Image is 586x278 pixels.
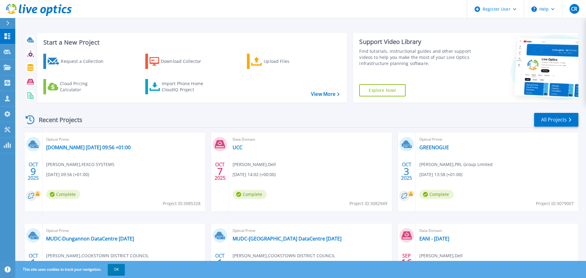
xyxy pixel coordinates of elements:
[61,55,110,67] div: Request a Collection
[264,55,313,67] div: Upload Files
[311,91,339,97] a: View More
[217,169,223,174] span: 7
[359,84,406,96] a: Explore Now!
[46,136,201,143] span: Optical Prime
[536,200,574,207] span: Project ID: 3079007
[161,55,210,67] div: Download Collector
[60,81,109,93] div: Cloud Pricing Calculator
[43,39,339,46] h3: Start a New Project
[233,252,335,259] span: [PERSON_NAME] , COOKSTOWN DISTRICT COUNCIL
[233,190,267,199] span: Complete
[534,113,578,127] a: All Projects
[27,160,39,182] div: OCT 2025
[163,200,201,207] span: Project ID: 3085328
[31,260,36,265] span: 1
[359,48,474,67] div: Find tutorials, instructional guides and other support videos to help you make the most of your L...
[419,227,575,234] span: Data Domain
[43,79,111,94] a: Cloud Pricing Calculator
[233,136,388,143] span: Data Domain
[27,251,39,274] div: OCT 2025
[401,251,412,274] div: SEP 2025
[46,190,80,199] span: Complete
[162,81,209,93] div: Import Phone Home CloudIQ Project
[419,252,463,259] span: [PERSON_NAME] , Dell
[401,260,412,265] span: 16
[233,227,388,234] span: Optical Prime
[233,144,242,150] a: UCC
[43,54,111,69] a: Request a Collection
[401,160,412,182] div: OCT 2025
[46,171,89,178] span: [DATE] 09:56 (+01:00)
[145,54,213,69] a: Download Collector
[233,161,276,168] span: [PERSON_NAME] , Dell
[31,169,36,174] span: 9
[247,54,315,69] a: Upload Files
[419,236,449,242] a: EANI - [DATE]
[214,251,226,274] div: OCT 2025
[419,136,575,143] span: Optical Prime
[46,236,134,242] a: MUDC-Dungannon DataCentre [DATE]
[214,160,226,182] div: OCT 2025
[233,236,342,242] a: MUDC-[GEOGRAPHIC_DATA] DataCentre [DATE]
[46,252,149,259] span: [PERSON_NAME] , COOKSTOWN DISTRICT COUNCIL
[233,171,276,178] span: [DATE] 14:02 (+00:00)
[17,264,125,275] span: This site uses cookies to track your navigation.
[108,264,125,275] button: OK
[419,171,462,178] span: [DATE] 13:58 (+01:00)
[217,260,223,265] span: 1
[46,227,201,234] span: Optical Prime
[46,161,114,168] span: [PERSON_NAME] , FEXCO SYSTEMS
[419,161,493,168] span: [PERSON_NAME] , PRL Group Limited
[419,144,449,150] a: GREENOGUE
[571,6,577,11] span: CR
[404,169,409,174] span: 3
[349,200,387,207] span: Project ID: 3082949
[24,112,91,127] div: Recent Projects
[46,144,131,150] a: [DOMAIN_NAME] [DATE] 09:56 +01:00
[359,38,474,46] div: Support Video Library
[419,190,454,199] span: Complete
